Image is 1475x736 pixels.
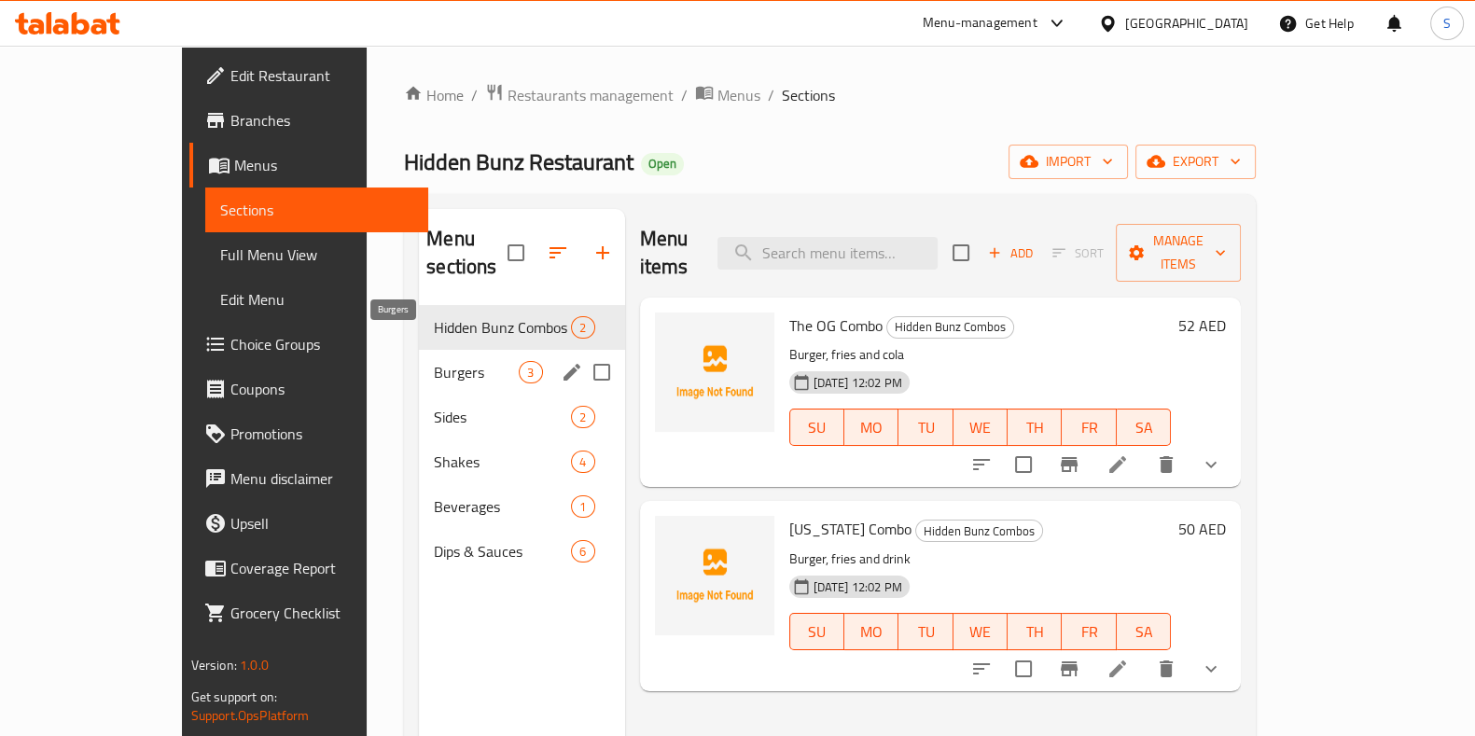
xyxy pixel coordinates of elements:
[189,590,428,635] a: Grocery Checklist
[571,451,594,473] div: items
[234,154,413,176] span: Menus
[886,316,1014,339] div: Hidden Bunz Combos
[789,343,1172,367] p: Burger, fries and cola
[789,409,844,446] button: SU
[898,409,953,446] button: TU
[205,187,428,232] a: Sections
[572,453,593,471] span: 4
[906,414,945,441] span: TU
[789,312,883,340] span: The OG Combo
[806,578,910,596] span: [DATE] 12:02 PM
[230,423,413,445] span: Promotions
[852,618,891,646] span: MO
[572,409,593,426] span: 2
[404,141,633,183] span: Hidden Bunz Restaurant
[1069,618,1108,646] span: FR
[571,316,594,339] div: items
[189,53,428,98] a: Edit Restaurant
[1200,658,1222,680] svg: Show Choices
[230,557,413,579] span: Coverage Report
[1047,646,1092,691] button: Branch-specific-item
[923,12,1037,35] div: Menu-management
[485,83,674,107] a: Restaurants management
[572,543,593,561] span: 6
[1131,229,1226,276] span: Manage items
[717,237,938,270] input: search
[1062,613,1116,650] button: FR
[782,84,835,106] span: Sections
[844,409,898,446] button: MO
[230,512,413,535] span: Upsell
[1008,613,1062,650] button: TH
[189,546,428,590] a: Coverage Report
[1117,409,1171,446] button: SA
[189,501,428,546] a: Upsell
[695,83,760,107] a: Menus
[230,467,413,490] span: Menu disclaimer
[1443,13,1451,34] span: S
[426,225,507,281] h2: Menu sections
[1200,453,1222,476] svg: Show Choices
[434,361,519,383] span: Burgers
[1144,646,1189,691] button: delete
[953,409,1008,446] button: WE
[572,319,593,337] span: 2
[519,361,542,383] div: items
[220,199,413,221] span: Sections
[230,602,413,624] span: Grocery Checklist
[571,495,594,518] div: items
[789,548,1172,571] p: Burger, fries and drink
[1062,409,1116,446] button: FR
[496,233,536,272] span: Select all sections
[1015,414,1054,441] span: TH
[655,312,774,432] img: The OG Combo
[1125,13,1248,34] div: [GEOGRAPHIC_DATA]
[558,358,586,386] button: edit
[434,316,571,339] span: Hidden Bunz Combos
[898,613,953,650] button: TU
[419,305,624,350] div: Hidden Bunz Combos2
[961,414,1000,441] span: WE
[189,143,428,187] a: Menus
[961,618,1000,646] span: WE
[404,83,1256,107] nav: breadcrumb
[1069,414,1108,441] span: FR
[798,414,837,441] span: SU
[1040,239,1116,268] span: Select section first
[434,540,571,562] span: Dips & Sauces
[1116,224,1241,282] button: Manage items
[419,484,624,529] div: Beverages1
[434,451,571,473] div: Shakes
[1144,442,1189,487] button: delete
[1004,445,1043,484] span: Select to update
[189,367,428,411] a: Coupons
[189,411,428,456] a: Promotions
[1117,613,1171,650] button: SA
[508,84,674,106] span: Restaurants management
[191,703,310,728] a: Support.OpsPlatform
[434,406,571,428] span: Sides
[806,374,910,392] span: [DATE] 12:02 PM
[220,288,413,311] span: Edit Menu
[571,406,594,428] div: items
[985,243,1036,264] span: Add
[981,239,1040,268] button: Add
[1124,618,1163,646] span: SA
[906,618,945,646] span: TU
[220,243,413,266] span: Full Menu View
[953,613,1008,650] button: WE
[1189,646,1233,691] button: show more
[404,84,464,106] a: Home
[1189,442,1233,487] button: show more
[571,540,594,562] div: items
[959,646,1004,691] button: sort-choices
[580,230,625,275] button: Add section
[681,84,688,106] li: /
[1178,312,1226,339] h6: 52 AED
[789,515,911,543] span: [US_STATE] Combo
[205,232,428,277] a: Full Menu View
[419,529,624,574] div: Dips & Sauces6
